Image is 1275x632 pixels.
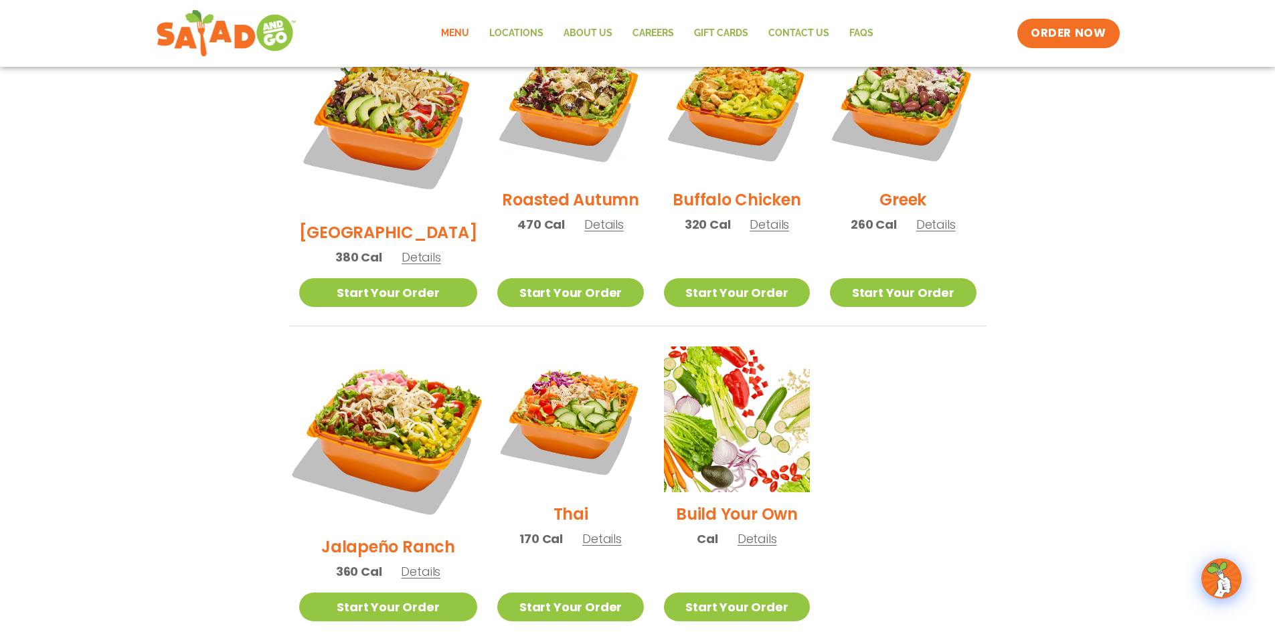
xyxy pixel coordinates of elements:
a: Start Your Order [830,278,976,307]
a: ORDER NOW [1017,19,1119,48]
a: GIFT CARDS [684,18,758,49]
span: 360 Cal [336,562,382,581]
span: Details [582,530,622,547]
img: Product photo for Thai Salad [497,346,643,492]
img: Product photo for Jalapeño Ranch Salad [283,331,493,540]
img: wpChatIcon [1203,560,1240,597]
span: 470 Cal [517,215,565,233]
h2: Thai [554,502,588,526]
img: Product photo for Greek Salad [830,32,976,178]
img: Product photo for Roasted Autumn Salad [497,32,643,178]
span: ORDER NOW [1031,25,1106,41]
span: Details [738,530,777,547]
a: Start Your Order [664,593,810,621]
span: 320 Cal [685,215,731,233]
img: Product photo for BBQ Ranch Salad [299,32,478,211]
h2: Greek [879,188,926,211]
a: About Us [554,18,622,49]
span: Details [916,216,956,233]
a: Menu [431,18,479,49]
img: Product photo for Buffalo Chicken Salad [664,32,810,178]
span: 170 Cal [519,530,563,548]
a: Start Your Order [497,278,643,307]
span: 260 Cal [851,215,897,233]
a: FAQs [839,18,883,49]
span: Details [401,563,440,580]
a: Start Your Order [664,278,810,307]
a: Locations [479,18,554,49]
nav: Menu [431,18,883,49]
h2: Roasted Autumn [502,188,639,211]
a: Contact Us [758,18,839,49]
span: 380 Cal [335,248,382,266]
img: Product photo for Build Your Own [664,346,810,492]
a: Careers [622,18,684,49]
span: Details [402,249,441,266]
a: Start Your Order [299,593,478,621]
a: Start Your Order [497,593,643,621]
h2: Buffalo Chicken [673,188,800,211]
h2: [GEOGRAPHIC_DATA] [299,221,478,244]
h2: Build Your Own [676,502,798,526]
span: Details [750,216,789,233]
h2: Jalapeño Ranch [321,535,455,558]
a: Start Your Order [299,278,478,307]
span: Details [584,216,624,233]
img: new-SAG-logo-768×292 [156,7,297,60]
span: Cal [697,530,717,548]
